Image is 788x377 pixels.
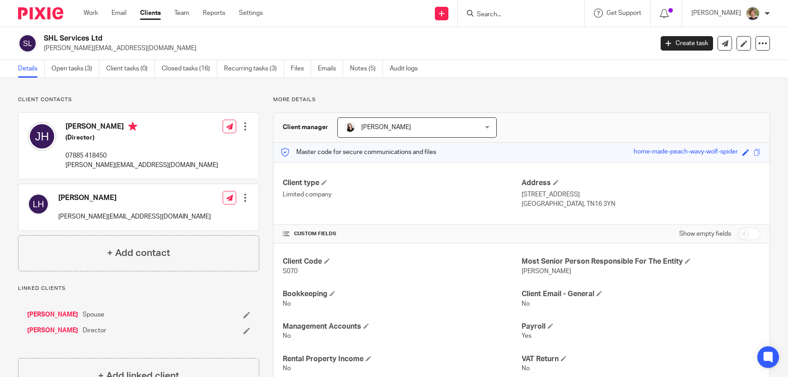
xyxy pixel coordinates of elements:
[65,161,218,170] p: [PERSON_NAME][EMAIL_ADDRESS][DOMAIN_NAME]
[679,229,731,238] label: Show empty fields
[345,122,355,133] img: HR%20Andrew%20Price_Molly_Poppy%20Jakes%20Photography-7.jpg
[390,60,424,78] a: Audit logs
[18,285,259,292] p: Linked clients
[283,123,328,132] h3: Client manager
[522,200,760,209] p: [GEOGRAPHIC_DATA], TN16 3YN
[58,193,211,203] h4: [PERSON_NAME]
[58,212,211,221] p: [PERSON_NAME][EMAIL_ADDRESS][DOMAIN_NAME]
[273,96,770,103] p: More details
[44,34,527,43] h2: SHL Services Ltd
[522,322,760,331] h4: Payroll
[44,44,647,53] p: [PERSON_NAME][EMAIL_ADDRESS][DOMAIN_NAME]
[291,60,311,78] a: Files
[28,122,56,151] img: svg%3E
[746,6,760,21] img: High%20Res%20Andrew%20Price%20Accountants_Poppy%20Jakes%20photography-1142.jpg
[522,178,760,188] h4: Address
[224,60,284,78] a: Recurring tasks (3)
[283,333,291,339] span: No
[51,60,99,78] a: Open tasks (3)
[162,60,217,78] a: Closed tasks (16)
[522,268,571,275] span: [PERSON_NAME]
[27,310,78,319] a: [PERSON_NAME]
[18,96,259,103] p: Client contacts
[65,122,218,133] h4: [PERSON_NAME]
[283,289,522,299] h4: Bookkeeping
[634,147,738,158] div: home-made-peach-wavy-wolf-spider
[522,289,760,299] h4: Client Email - General
[661,36,713,51] a: Create task
[106,60,155,78] a: Client tasks (0)
[84,9,98,18] a: Work
[18,60,45,78] a: Details
[83,326,106,335] span: Director
[361,124,411,130] span: [PERSON_NAME]
[283,268,298,275] span: S070
[283,178,522,188] h4: Client type
[140,9,161,18] a: Clients
[522,354,760,364] h4: VAT Return
[522,257,760,266] h4: Most Senior Person Responsible For The Entity
[65,133,218,142] h5: (Director)
[203,9,225,18] a: Reports
[522,333,532,339] span: Yes
[522,190,760,199] p: [STREET_ADDRESS]
[283,322,522,331] h4: Management Accounts
[27,326,78,335] a: [PERSON_NAME]
[239,9,263,18] a: Settings
[283,354,522,364] h4: Rental Property Income
[350,60,383,78] a: Notes (5)
[318,60,343,78] a: Emails
[283,365,291,372] span: No
[283,257,522,266] h4: Client Code
[18,34,37,53] img: svg%3E
[280,148,436,157] p: Master code for secure communications and files
[283,190,522,199] p: Limited company
[28,193,49,215] img: svg%3E
[522,365,530,372] span: No
[83,310,104,319] span: Spouse
[606,10,641,16] span: Get Support
[65,151,218,160] p: 07885 418450
[174,9,189,18] a: Team
[283,301,291,307] span: No
[18,7,63,19] img: Pixie
[476,11,557,19] input: Search
[283,230,522,237] h4: CUSTOM FIELDS
[691,9,741,18] p: [PERSON_NAME]
[128,122,137,131] i: Primary
[107,246,170,260] h4: + Add contact
[522,301,530,307] span: No
[112,9,126,18] a: Email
